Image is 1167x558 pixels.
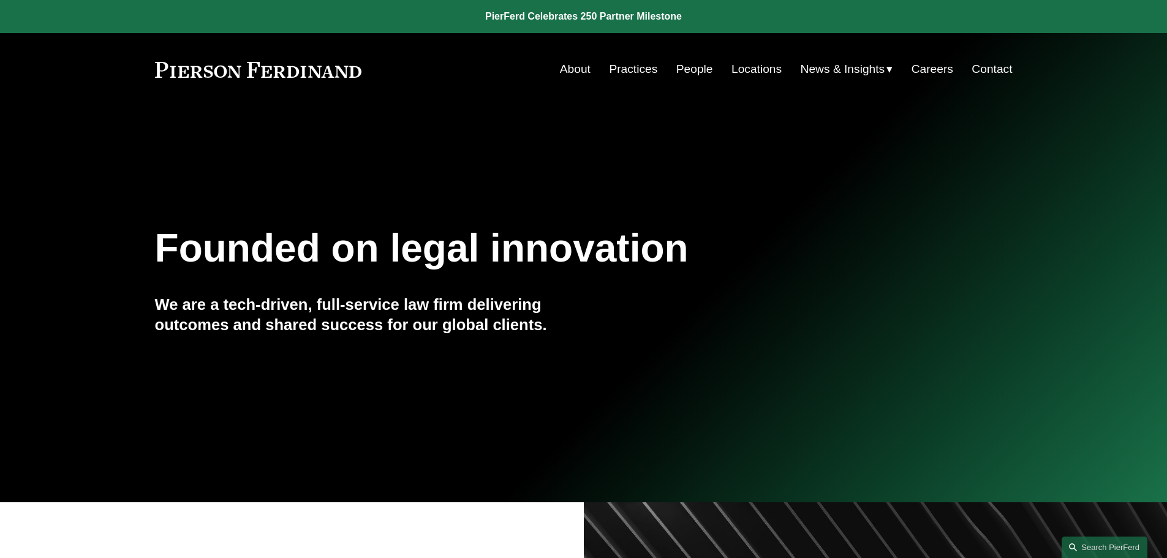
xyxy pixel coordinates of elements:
a: Practices [609,58,657,81]
a: Contact [972,58,1012,81]
a: Search this site [1062,537,1147,558]
span: News & Insights [801,59,885,80]
h4: We are a tech-driven, full-service law firm delivering outcomes and shared success for our global... [155,295,584,334]
h1: Founded on legal innovation [155,226,870,271]
a: Locations [731,58,782,81]
a: About [560,58,591,81]
a: folder dropdown [801,58,893,81]
a: People [676,58,713,81]
a: Careers [912,58,953,81]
